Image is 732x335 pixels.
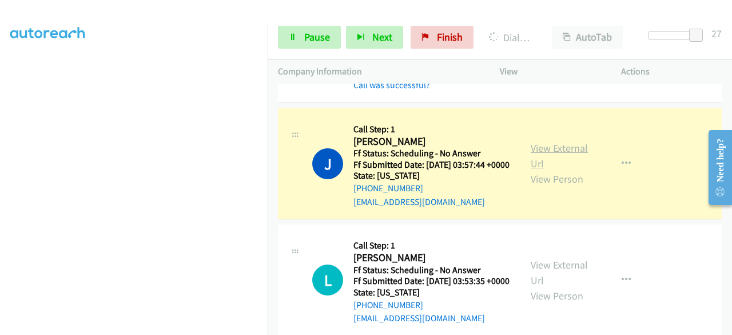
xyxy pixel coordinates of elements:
[531,258,588,287] a: View External Url
[353,265,510,276] h5: Ff Status: Scheduling - No Answer
[304,30,330,44] span: Pause
[353,124,510,135] h5: Call Step: 1
[411,26,474,49] a: Finish
[353,196,485,207] a: [EMAIL_ADDRESS][DOMAIN_NAME]
[437,30,463,44] span: Finish
[346,26,403,49] button: Next
[531,172,583,186] a: View Person
[353,148,510,159] h5: Ff Status: Scheduling - No Answer
[353,135,506,148] h2: [PERSON_NAME]
[353,183,423,194] a: [PHONE_NUMBER]
[552,26,623,49] button: AutoTab
[621,65,722,78] p: Actions
[353,251,506,265] h2: [PERSON_NAME]
[353,299,423,310] a: [PHONE_NUMBER]
[531,141,588,170] a: View External Url
[531,289,583,302] a: View Person
[312,265,343,295] h1: L
[278,26,341,49] a: Pause
[278,65,479,78] p: Company Information
[353,170,510,182] h5: State: [US_STATE]
[372,30,392,44] span: Next
[711,26,722,41] div: 27
[312,265,343,295] div: The call is yet to be attempted
[312,148,343,179] h1: J
[353,80,430,90] a: Call was successful?
[489,30,531,45] p: Dialing [PERSON_NAME]
[699,122,732,213] iframe: Resource Center
[500,65,600,78] p: View
[353,159,510,171] h5: Ff Submitted Date: [DATE] 03:57:44 +0000
[353,287,510,298] h5: State: [US_STATE]
[353,313,485,324] a: [EMAIL_ADDRESS][DOMAIN_NAME]
[353,240,510,251] h5: Call Step: 1
[353,275,510,287] h5: Ff Submitted Date: [DATE] 03:53:35 +0000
